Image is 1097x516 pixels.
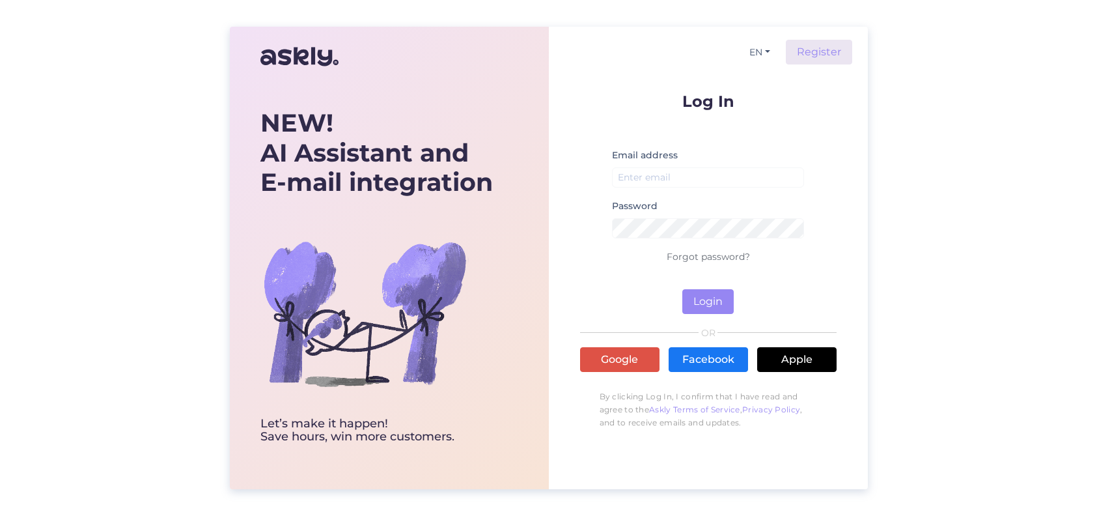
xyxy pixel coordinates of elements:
[742,405,800,414] a: Privacy Policy
[744,43,775,62] button: EN
[260,209,469,418] img: bg-askly
[669,347,748,372] a: Facebook
[682,289,734,314] button: Login
[260,418,493,444] div: Let’s make it happen! Save hours, win more customers.
[612,167,805,188] input: Enter email
[612,199,658,213] label: Password
[612,149,678,162] label: Email address
[649,405,740,414] a: Askly Terms of Service
[260,41,339,72] img: Askly
[580,93,837,109] p: Log In
[580,384,837,436] p: By clicking Log In, I confirm that I have read and agree to the , , and to receive emails and upd...
[667,251,750,263] a: Forgot password?
[260,108,493,197] div: AI Assistant and E-mail integration
[699,328,717,337] span: OR
[580,347,660,372] a: Google
[260,107,333,138] b: NEW!
[786,40,852,64] a: Register
[757,347,837,372] a: Apple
